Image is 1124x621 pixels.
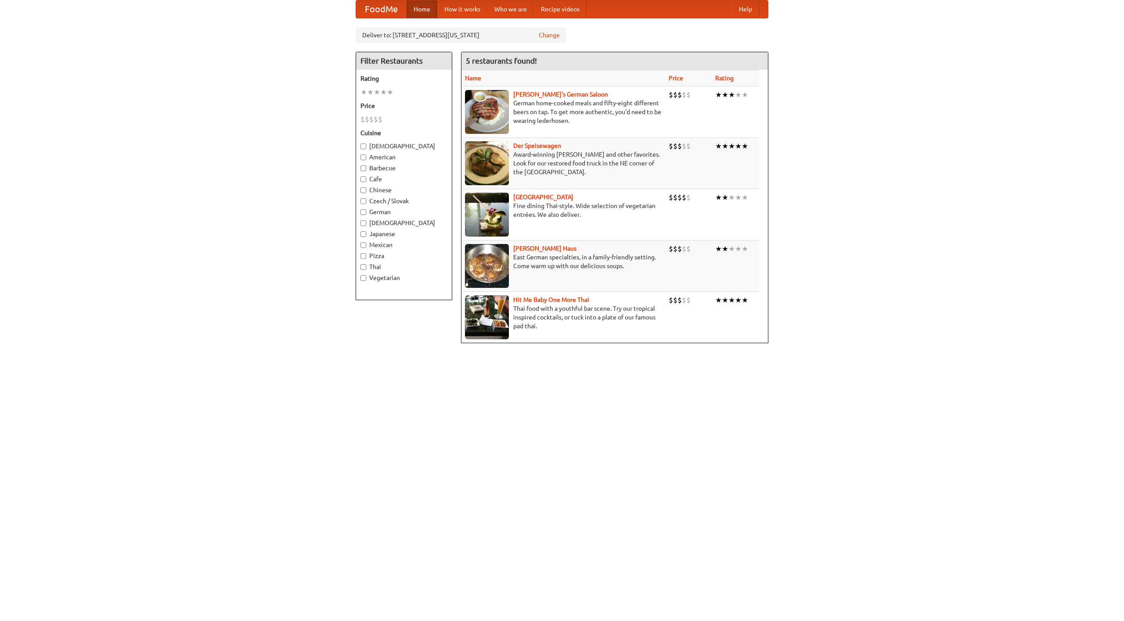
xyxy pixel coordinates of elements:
li: ★ [735,193,742,202]
input: Chinese [360,187,366,193]
a: [PERSON_NAME] Haus [513,245,576,252]
label: Pizza [360,251,447,260]
div: Deliver to: [STREET_ADDRESS][US_STATE] [356,27,566,43]
li: ★ [722,90,728,100]
li: $ [682,90,686,100]
input: Czech / Slovak [360,198,366,204]
a: [GEOGRAPHIC_DATA] [513,194,573,201]
li: ★ [722,193,728,202]
li: $ [369,115,374,124]
input: German [360,209,366,215]
li: ★ [722,295,728,305]
a: Der Speisewagen [513,142,561,149]
li: $ [677,193,682,202]
li: $ [360,115,365,124]
li: $ [669,90,673,100]
ng-pluralize: 5 restaurants found! [466,57,537,65]
li: ★ [722,141,728,151]
a: How it works [437,0,487,18]
b: [PERSON_NAME]'s German Saloon [513,91,608,98]
input: Japanese [360,231,366,237]
li: ★ [735,244,742,254]
li: $ [673,141,677,151]
h5: Cuisine [360,129,447,137]
a: Change [539,31,560,39]
a: Name [465,75,481,82]
input: [DEMOGRAPHIC_DATA] [360,220,366,226]
input: Mexican [360,242,366,248]
label: Chinese [360,186,447,194]
li: $ [682,244,686,254]
li: ★ [360,87,367,97]
img: satay.jpg [465,193,509,237]
li: ★ [742,295,748,305]
a: Home [407,0,437,18]
a: Who we are [487,0,534,18]
li: $ [686,244,691,254]
label: Barbecue [360,164,447,172]
li: $ [669,141,673,151]
li: $ [677,90,682,100]
li: ★ [728,244,735,254]
label: Czech / Slovak [360,197,447,205]
li: ★ [728,295,735,305]
input: Cafe [360,176,366,182]
li: $ [686,295,691,305]
input: Vegetarian [360,275,366,281]
li: ★ [742,141,748,151]
li: $ [682,141,686,151]
label: Vegetarian [360,273,447,282]
li: $ [677,295,682,305]
h4: Filter Restaurants [356,52,452,70]
li: ★ [380,87,387,97]
a: Price [669,75,683,82]
li: ★ [742,193,748,202]
p: German home-cooked meals and fifty-eight different beers on tap. To get more authentic, you'd nee... [465,99,662,125]
img: kohlhaus.jpg [465,244,509,288]
li: ★ [715,295,722,305]
li: $ [682,295,686,305]
li: $ [682,193,686,202]
li: $ [686,193,691,202]
label: Mexican [360,241,447,249]
img: babythai.jpg [465,295,509,339]
input: Barbecue [360,165,366,171]
img: speisewagen.jpg [465,141,509,185]
input: American [360,154,366,160]
p: Thai food with a youthful bar scene. Try our tropical inspired cocktails, or tuck into a plate of... [465,304,662,330]
li: ★ [728,141,735,151]
li: $ [686,90,691,100]
a: Hit Me Baby One More Thai [513,296,589,303]
li: $ [673,295,677,305]
li: ★ [715,244,722,254]
h5: Price [360,101,447,110]
li: ★ [715,90,722,100]
a: Recipe videos [534,0,587,18]
label: [DEMOGRAPHIC_DATA] [360,142,447,151]
li: $ [673,193,677,202]
li: $ [673,90,677,100]
label: German [360,208,447,216]
li: $ [673,244,677,254]
li: $ [677,141,682,151]
a: Rating [715,75,734,82]
p: Award-winning [PERSON_NAME] and other favorites. Look for our restored food truck in the NE corne... [465,150,662,176]
li: ★ [722,244,728,254]
li: ★ [374,87,380,97]
li: ★ [742,244,748,254]
li: $ [669,193,673,202]
li: $ [677,244,682,254]
p: Fine dining Thai-style. Wide selection of vegetarian entrées. We also deliver. [465,201,662,219]
p: East German specialties, in a family-friendly setting. Come warm up with our delicious soups. [465,253,662,270]
li: $ [374,115,378,124]
a: FoodMe [356,0,407,18]
li: ★ [367,87,374,97]
label: American [360,153,447,162]
input: Pizza [360,253,366,259]
img: esthers.jpg [465,90,509,134]
li: ★ [715,141,722,151]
